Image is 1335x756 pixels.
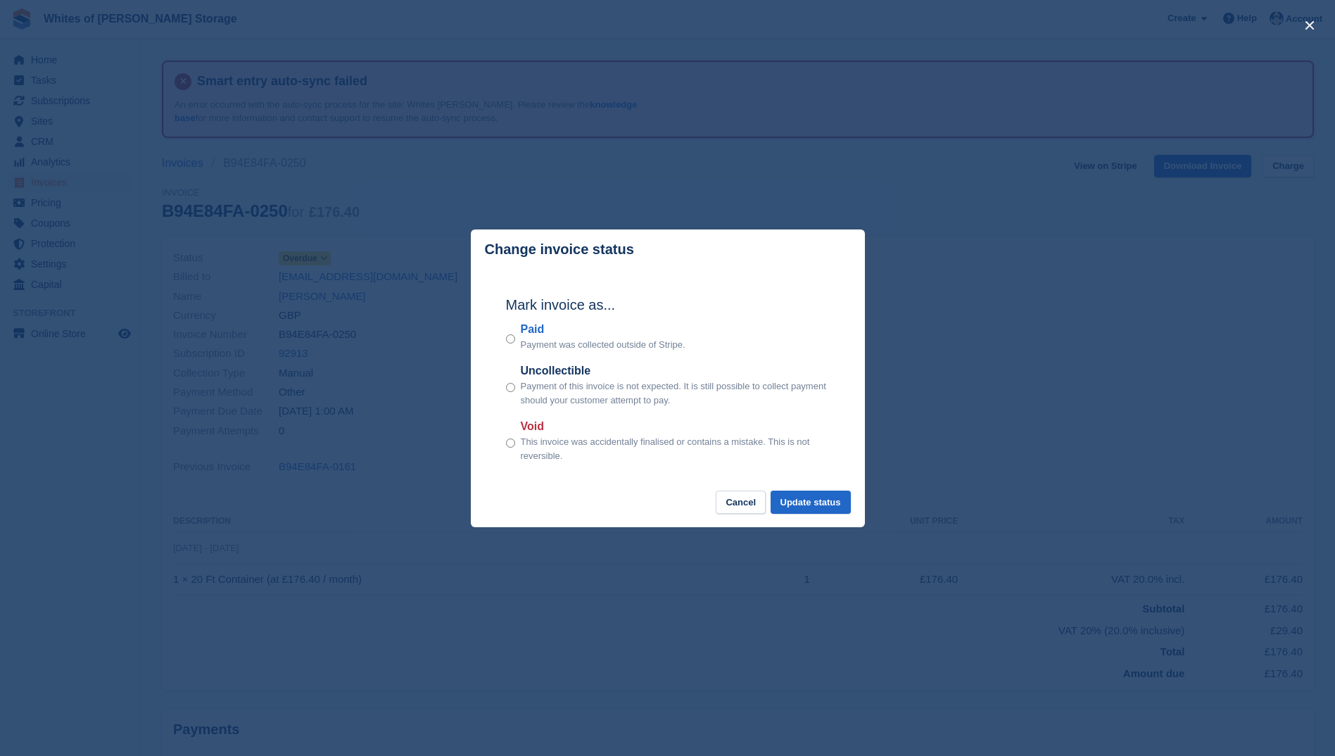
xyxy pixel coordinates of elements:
h2: Mark invoice as... [506,294,830,315]
button: Update status [771,491,851,514]
p: Payment was collected outside of Stripe. [521,338,685,352]
p: Payment of this invoice is not expected. It is still possible to collect payment should your cust... [521,379,830,407]
label: Uncollectible [521,363,830,379]
label: Void [521,418,830,435]
label: Paid [521,321,685,338]
button: Cancel [716,491,766,514]
p: Change invoice status [485,241,634,258]
button: close [1298,14,1321,37]
p: This invoice was accidentally finalised or contains a mistake. This is not reversible. [521,435,830,462]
